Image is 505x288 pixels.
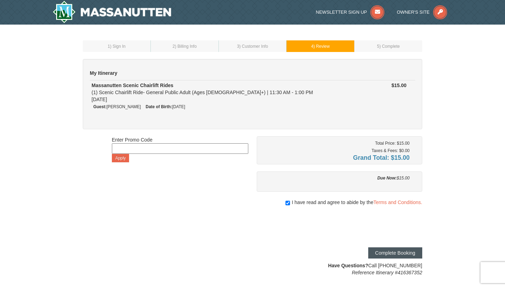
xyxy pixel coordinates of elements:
[397,9,447,15] a: Owner's Site
[239,44,268,49] span: ) Customer Info
[377,176,397,181] strong: Due Now:
[92,82,352,103] div: (1) Scenic Chairlift Ride- General Public Adult (Ages [DEMOGRAPHIC_DATA]+) | 11:30 AM - 1:00 PM [...
[92,83,173,88] strong: Massanutten Scenic Chairlift Rides
[377,44,400,49] small: 5
[53,1,171,23] a: Massanutten Resort
[373,199,422,205] a: Terms and Conditions.
[112,136,248,162] div: Enter Promo Code
[316,213,422,240] iframe: reCAPTCHA
[314,44,330,49] span: ) Review
[237,44,268,49] small: 3
[397,9,430,15] span: Owner's Site
[372,148,410,153] small: Taxes & Fees: $0.00
[112,154,129,162] button: Apply
[90,70,415,77] h5: My Itinerary
[110,44,126,49] span: ) Sign In
[375,141,410,146] small: Total Price: $15.00
[93,104,141,109] small: [PERSON_NAME]
[379,44,400,49] span: ) Complete
[146,104,185,109] small: [DATE]
[368,247,422,258] button: Complete Booking
[316,9,367,15] span: Newsletter Sign Up
[108,44,126,49] small: 1
[175,44,197,49] span: ) Billing Info
[93,104,107,109] strong: Guest:
[53,1,171,23] img: Massanutten Resort Logo
[173,44,197,49] small: 2
[262,175,410,182] div: $15.00
[352,270,422,275] em: Reference Itinerary #416367352
[316,9,385,15] a: Newsletter Sign Up
[328,263,368,268] strong: Have Questions?
[292,199,422,206] span: I have read and agree to abide by the
[257,262,422,276] div: Call [PHONE_NUMBER]
[262,154,410,161] h4: Grand Total: $15.00
[146,104,172,109] strong: Date of Birth:
[391,83,406,88] strong: $15.00
[311,44,330,49] small: 4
